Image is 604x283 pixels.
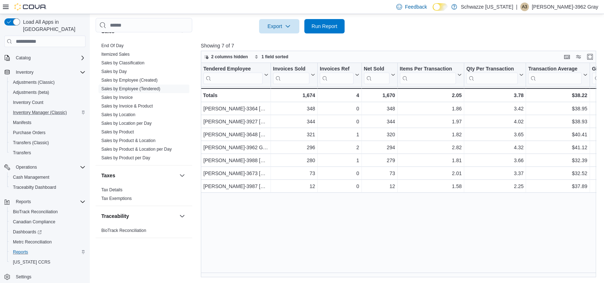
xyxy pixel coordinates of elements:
[532,3,598,11] p: [PERSON_NAME]-3962 Gray
[13,197,34,206] button: Reports
[10,173,86,182] span: Cash Management
[101,77,158,83] span: Sales by Employee (Created)
[101,138,156,143] span: Sales by Product & Location
[273,156,315,165] div: 280
[10,128,86,137] span: Purchase Orders
[101,187,123,192] a: Tax Details
[101,112,135,118] span: Sales by Location
[520,3,529,11] div: Alfred-3962 Gray
[7,118,88,128] button: Manifests
[273,131,315,139] div: 321
[101,120,152,126] span: Sales by Location per Day
[10,78,86,87] span: Adjustments (Classic)
[364,169,395,178] div: 73
[10,118,34,127] a: Manifests
[364,105,395,113] div: 348
[528,143,587,152] div: $41.12
[13,100,43,105] span: Inventory Count
[101,196,132,201] span: Tax Exemptions
[101,86,160,91] a: Sales by Employee (Tendered)
[364,118,395,126] div: 344
[101,155,150,160] a: Sales by Product per Day
[466,143,524,152] div: 4.32
[528,105,587,113] div: $38.95
[10,128,49,137] a: Purchase Orders
[1,162,88,172] button: Operations
[400,118,462,126] div: 1.97
[7,247,88,257] button: Reports
[364,66,389,84] div: Net Sold
[203,156,268,165] div: [PERSON_NAME]-3988 [PERSON_NAME]
[273,91,315,100] div: 1,674
[10,108,86,117] span: Inventory Manager (Classic)
[364,66,395,84] button: Net Sold
[7,138,88,148] button: Transfers (Classic)
[13,163,40,172] button: Operations
[7,237,88,247] button: Metrc Reconciliation
[101,43,124,49] span: End Of Day
[101,69,127,74] a: Sales by Day
[7,77,88,87] button: Adjustments (Classic)
[400,182,462,191] div: 1.58
[203,66,263,84] div: Tendered Employee
[7,148,88,158] button: Transfers
[13,273,34,281] a: Settings
[203,131,268,139] div: [PERSON_NAME]-3648 [PERSON_NAME]
[203,118,268,126] div: [PERSON_NAME]-3927 [PERSON_NAME]
[528,131,587,139] div: $40.41
[101,121,152,126] a: Sales by Location per Day
[273,66,315,84] button: Invoices Sold
[528,118,587,126] div: $38.93
[178,212,186,220] button: Traceability
[13,174,49,180] span: Cash Management
[522,3,527,11] span: A3
[400,105,462,113] div: 1.86
[10,238,55,246] a: Metrc Reconciliation
[461,3,513,11] p: Schwazze [US_STATE]
[273,66,309,73] div: Invoices Sold
[400,169,462,178] div: 2.01
[203,169,268,178] div: [PERSON_NAME]-3673 [PERSON_NAME]
[10,149,86,157] span: Transfers
[10,258,86,266] span: Washington CCRS
[101,146,172,152] span: Sales by Product & Location per Day
[14,3,47,10] img: Cova
[101,129,134,134] a: Sales by Product
[13,239,52,245] span: Metrc Reconciliation
[101,155,150,161] span: Sales by Product per Day
[466,66,518,73] div: Qty Per Transaction
[312,23,337,30] span: Run Report
[10,183,59,192] a: Traceabilty Dashboard
[528,91,587,100] div: $38.22
[10,88,86,97] span: Adjustments (beta)
[7,207,88,217] button: BioTrack Reconciliation
[400,156,462,165] div: 1.81
[320,66,353,73] div: Invoices Ref
[320,91,359,100] div: 4
[10,228,45,236] a: Dashboards
[400,143,462,152] div: 2.82
[364,143,395,152] div: 294
[20,18,86,33] span: Load All Apps in [GEOGRAPHIC_DATA]
[528,66,581,73] div: Transaction Average
[273,105,315,113] div: 348
[400,66,456,73] div: Items Per Transaction
[528,156,587,165] div: $32.39
[320,156,359,165] div: 1
[16,164,37,170] span: Operations
[203,182,268,191] div: [PERSON_NAME]-3987 [PERSON_NAME]
[320,66,353,84] div: Invoices Ref
[7,128,88,138] button: Purchase Orders
[13,184,56,190] span: Traceabilty Dashboard
[563,53,571,61] button: Keyboard shortcuts
[7,97,88,108] button: Inventory Count
[273,66,309,84] div: Invoices Sold
[466,169,524,178] div: 3.37
[273,182,315,191] div: 12
[101,213,176,220] button: Traceability
[101,52,130,57] a: Itemized Sales
[101,86,160,92] span: Sales by Employee (Tendered)
[10,258,53,266] a: [US_STATE] CCRS
[101,172,176,179] button: Taxes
